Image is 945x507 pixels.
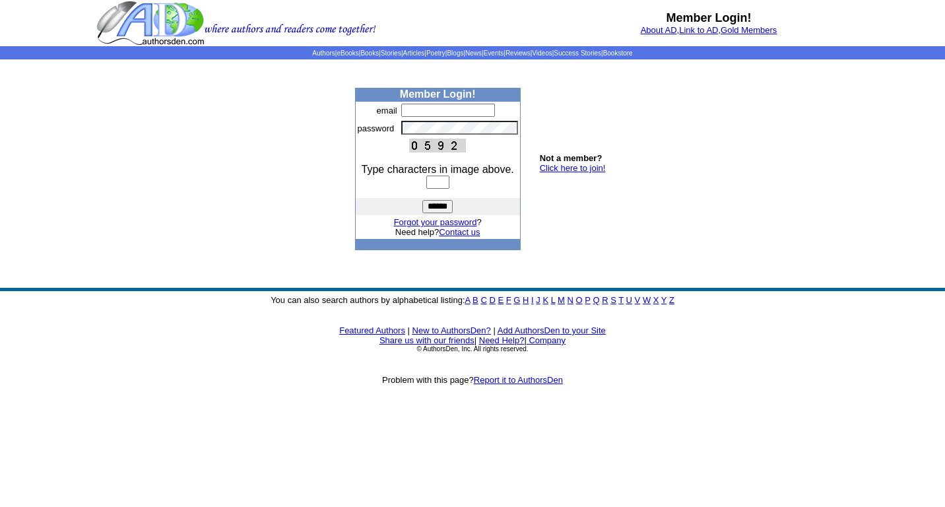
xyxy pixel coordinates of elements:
[498,325,606,335] a: Add AuthorsDen to your Site
[641,25,777,35] font: , ,
[679,25,718,35] a: Link to AD
[540,163,606,173] a: Click here to join!
[400,88,476,100] b: Member Login!
[505,50,531,57] a: Reviews
[576,295,583,305] a: O
[502,125,512,135] img: npw-badge-icon-locked.svg
[416,345,528,353] font: © AuthorsDen, Inc. All rights reserved.
[498,295,504,305] a: E
[502,106,512,117] img: npw-badge-icon-locked.svg
[362,164,514,175] font: Type characters in image above.
[536,295,540,305] a: J
[542,295,548,305] a: K
[381,50,401,57] a: Stories
[603,50,633,57] a: Bookstore
[635,295,641,305] a: V
[394,217,477,227] a: Forgot your password
[377,106,397,116] font: email
[585,295,590,305] a: P
[513,295,520,305] a: G
[312,50,335,57] a: Authors
[339,325,405,335] a: Featured Authors
[540,153,603,163] b: Not a member?
[531,295,534,305] a: I
[643,295,651,305] a: W
[554,50,601,57] a: Success Stories
[480,295,486,305] a: C
[626,295,632,305] a: U
[529,335,566,345] a: Company
[667,11,752,24] b: Member Login!
[602,295,608,305] a: R
[551,295,556,305] a: L
[439,227,480,237] a: Contact us
[382,375,563,385] font: Problem with this page?
[395,227,480,237] font: Need help?
[472,295,478,305] a: B
[593,295,599,305] a: Q
[447,50,463,57] a: Blogs
[358,123,395,133] font: password
[661,295,667,305] a: Y
[403,50,425,57] a: Articles
[653,295,659,305] a: X
[474,375,563,385] a: Report it to AuthorsDen
[489,295,495,305] a: D
[568,295,573,305] a: N
[408,325,410,335] font: |
[493,325,495,335] font: |
[721,25,777,35] a: Gold Members
[394,217,482,227] font: ?
[360,50,379,57] a: Books
[465,295,471,305] a: A
[337,50,358,57] a: eBooks
[610,295,616,305] a: S
[558,295,565,305] a: M
[379,335,474,345] a: Share us with our friends
[312,50,632,57] span: | | | | | | | | | | | |
[271,295,674,305] font: You can also search authors by alphabetical listing:
[479,335,525,345] a: Need Help?
[484,50,504,57] a: Events
[532,50,552,57] a: Videos
[426,50,445,57] a: Poetry
[618,295,624,305] a: T
[641,25,677,35] a: About AD
[409,139,466,152] img: This Is CAPTCHA Image
[474,335,476,345] font: |
[465,50,482,57] a: News
[412,325,491,335] a: New to AuthorsDen?
[506,295,511,305] a: F
[669,295,674,305] a: Z
[523,295,529,305] a: H
[524,335,566,345] font: |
